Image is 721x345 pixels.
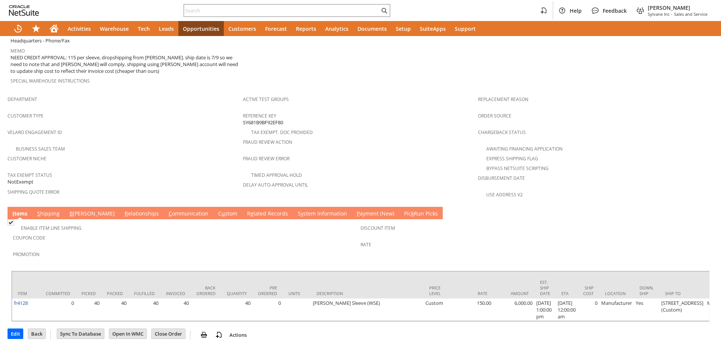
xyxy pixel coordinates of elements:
[245,210,290,218] a: Related Records
[101,298,128,321] td: 40
[355,210,396,218] a: Payment (New)
[152,329,185,339] input: Close Order
[11,48,25,54] a: Memo
[13,251,39,258] a: Promotion
[486,165,549,172] a: Bypass NetSuite Scripting
[243,119,283,126] span: SY681B9BF92EF80
[603,7,627,14] span: Feedback
[133,21,154,36] a: Tech
[12,210,14,217] span: I
[457,291,487,296] div: Rate
[251,172,302,178] a: Timed Approval Hold
[11,54,239,75] span: NEED CREDIT APPROVAL: 115 per sleeve, dropshipping from [PERSON_NAME]. ship date is 7/9 so we nee...
[27,21,45,36] div: Shortcuts
[18,291,35,296] div: Item
[128,298,160,321] td: 40
[478,96,528,102] a: Replacement reason
[420,25,446,32] span: SuiteApps
[63,21,95,36] a: Activities
[583,285,594,296] div: Ship Cost
[125,210,128,217] span: R
[648,4,707,11] span: [PERSON_NAME]
[40,298,76,321] td: 0
[243,155,290,162] a: Fraud Review Error
[46,291,70,296] div: Committed
[226,331,250,338] a: Actions
[391,21,415,36] a: Setup
[57,329,104,339] input: Sync To Database
[640,285,654,296] div: Down. Ship
[32,24,41,33] svg: Shortcuts
[429,285,446,296] div: Price Level
[258,285,277,296] div: Pre Ordered
[317,291,418,296] div: Description
[8,129,62,136] a: Velaro Engagement ID
[11,210,29,218] a: Items
[311,298,424,321] td: [PERSON_NAME] Sleeve (WSE)
[252,298,283,321] td: 0
[8,219,14,226] img: Checked
[214,330,223,339] img: add-record.svg
[534,298,556,321] td: [DATE] 1:00:00 pm
[68,25,91,32] span: Activities
[8,155,47,162] a: Customer Niche
[107,291,123,296] div: Packed
[227,291,247,296] div: Quantity
[570,7,582,14] span: Help
[14,300,28,306] a: fr4128
[222,210,225,217] span: u
[265,25,287,32] span: Forecast
[166,291,185,296] div: Invoiced
[674,11,707,17] span: Sales and Service
[360,241,371,248] a: Rate
[415,21,450,36] a: SuiteApps
[288,291,305,296] div: Units
[325,25,348,32] span: Analytics
[301,210,303,217] span: y
[243,182,308,188] a: Delay Auto-Approval Until
[154,21,178,36] a: Leads
[228,25,256,32] span: Customers
[478,175,525,181] a: Disbursement Date
[424,298,452,321] td: Custom
[199,330,208,339] img: print.svg
[9,21,27,36] a: Recent Records
[243,96,289,102] a: Active Test Groups
[224,21,261,36] a: Customers
[81,291,96,296] div: Picked
[21,225,81,231] a: Enable Item Line Shipping
[160,298,191,321] td: 40
[411,210,414,217] span: k
[184,6,380,15] input: Search
[665,291,700,296] div: Ship To
[109,329,146,339] input: Open In WMC
[357,210,360,217] span: P
[605,291,628,296] div: Location
[68,210,117,218] a: B[PERSON_NAME]
[69,210,73,217] span: B
[9,5,39,16] svg: logo
[380,6,389,15] svg: Search
[243,113,276,119] a: Reference Key
[138,25,150,32] span: Tech
[8,189,59,195] a: Shipping Quote Error
[493,298,534,321] td: 6,000.00
[8,178,33,185] span: NotExempt
[134,291,155,296] div: Fulfilled
[556,298,578,321] td: [DATE] 12:00:00 am
[452,298,493,321] td: 150.00
[261,21,291,36] a: Forecast
[221,298,252,321] td: 40
[76,298,101,321] td: 40
[486,191,523,198] a: Use Address V2
[183,25,219,32] span: Opportunities
[8,172,52,178] a: Tax Exempt Status
[100,25,129,32] span: Warehouse
[95,21,133,36] a: Warehouse
[659,298,705,321] td: [STREET_ADDRESS] (Custom)
[499,291,529,296] div: Amount
[402,210,440,218] a: PickRun Picks
[167,210,210,218] a: Communication
[178,21,224,36] a: Opportunities
[37,210,40,217] span: S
